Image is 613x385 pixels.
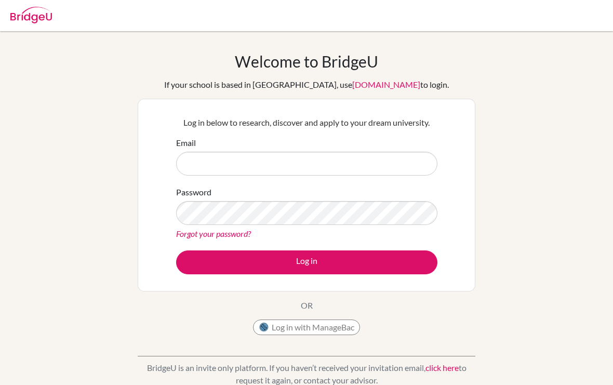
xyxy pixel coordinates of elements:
[176,137,196,149] label: Email
[176,229,251,238] a: Forgot your password?
[425,363,459,373] a: click here
[164,78,449,91] div: If your school is based in [GEOGRAPHIC_DATA], use to login.
[176,250,437,274] button: Log in
[352,79,420,89] a: [DOMAIN_NAME]
[253,320,360,335] button: Log in with ManageBac
[10,7,52,23] img: Bridge-U
[176,186,211,198] label: Password
[176,116,437,129] p: Log in below to research, discover and apply to your dream university.
[235,52,378,71] h1: Welcome to BridgeU
[301,299,313,312] p: OR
